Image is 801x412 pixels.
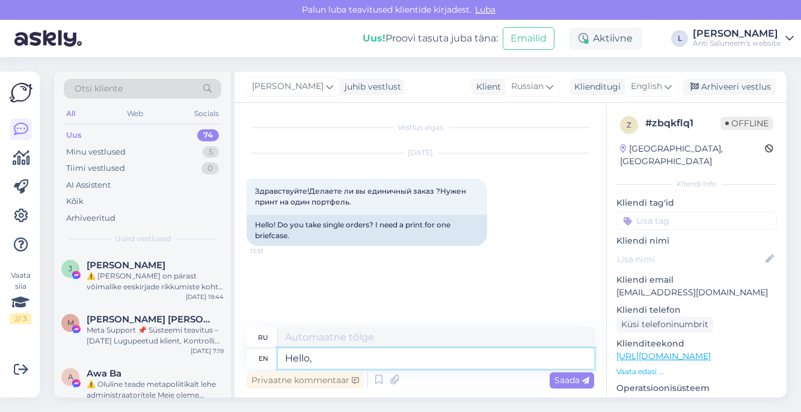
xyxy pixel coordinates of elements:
input: Lisa tag [616,212,777,230]
span: Uued vestlused [115,233,171,244]
div: ⚠️ Oluline teade metapoliitikalt lehe administraatoritele Meie oleme metapoliitika tugimeeskond. ... [87,379,224,401]
p: Vaata edasi ... [616,366,777,377]
div: Meta Support 📌 Süsteemi teavitus – [DATE] Lugupeetud klient, Kontrolli käigus tuvastasime, et tei... [87,325,224,346]
div: Anti Saluneem's website [693,38,781,48]
div: ru [258,327,268,348]
button: Emailid [503,27,554,50]
span: z [627,120,631,129]
p: Kliendi telefon [616,304,777,316]
b: Uus! [363,32,385,44]
div: Privaatne kommentaar [247,372,364,389]
span: Russian [511,80,544,93]
span: Otsi kliente [75,82,123,95]
span: Julia Stagno [87,260,165,271]
p: iPhone OS 18.6 [616,395,777,407]
div: Tiimi vestlused [66,162,125,174]
span: Awa Ba [87,368,121,379]
div: Klienditugi [569,81,621,93]
div: [DATE] 7:19 [191,346,224,355]
div: Aktiivne [569,28,642,49]
div: Socials [192,106,221,121]
img: Askly Logo [10,81,32,104]
p: Kliendi tag'id [616,197,777,209]
div: Proovi tasuta juba täna: [363,31,498,46]
span: Luba [471,4,499,15]
div: [PERSON_NAME] [693,29,781,38]
div: Vaata siia [10,270,31,324]
div: Uus [66,129,82,141]
input: Lisa nimi [617,253,763,266]
div: Minu vestlused [66,146,126,158]
p: Klienditeekond [616,337,777,350]
span: 13:51 [250,247,295,256]
span: Margot Carvajal Villavisencio [87,314,212,325]
textarea: Hello, [278,348,594,369]
span: English [631,80,662,93]
div: juhib vestlust [340,81,401,93]
div: ⚠️ [PERSON_NAME] on pärast võimalike eeskirjade rikkumiste kohta käivat teavitust lisatud ajutist... [87,271,224,292]
div: L [671,30,688,47]
a: [PERSON_NAME]Anti Saluneem's website [693,29,794,48]
div: # zbqkflq1 [645,116,720,131]
span: M [67,318,74,327]
a: [URL][DOMAIN_NAME] [616,351,711,361]
p: Kliendi nimi [616,235,777,247]
div: Vestlus algas [247,122,594,133]
div: 0 [201,162,219,174]
div: 74 [197,129,219,141]
p: Operatsioonisüsteem [616,382,777,395]
div: AI Assistent [66,179,111,191]
div: Hello! Do you take single orders? I need a print for one briefcase. [247,215,487,246]
span: J [69,264,72,273]
div: 2 / 3 [10,313,31,324]
div: Arhiveeritud [66,212,115,224]
div: Web [124,106,146,121]
span: Offline [720,117,773,130]
div: Küsi telefoninumbrit [616,316,713,333]
div: Klient [471,81,501,93]
span: Saada [554,375,589,386]
div: All [64,106,78,121]
div: 5 [203,146,219,158]
span: Здравствуйте!Делаете ли вы единичный заказ ?Нужен принт на один портфель. [255,186,468,206]
div: [DATE] 19:44 [186,292,224,301]
div: en [259,348,268,369]
p: Kliendi email [616,274,777,286]
div: [DATE] [247,147,594,158]
span: [PERSON_NAME] [252,80,324,93]
div: Arhiveeri vestlus [683,79,776,95]
span: A [68,372,73,381]
div: Kõik [66,195,84,208]
p: [EMAIL_ADDRESS][DOMAIN_NAME] [616,286,777,299]
div: Kliendi info [616,179,777,189]
div: [GEOGRAPHIC_DATA], [GEOGRAPHIC_DATA] [620,143,765,168]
